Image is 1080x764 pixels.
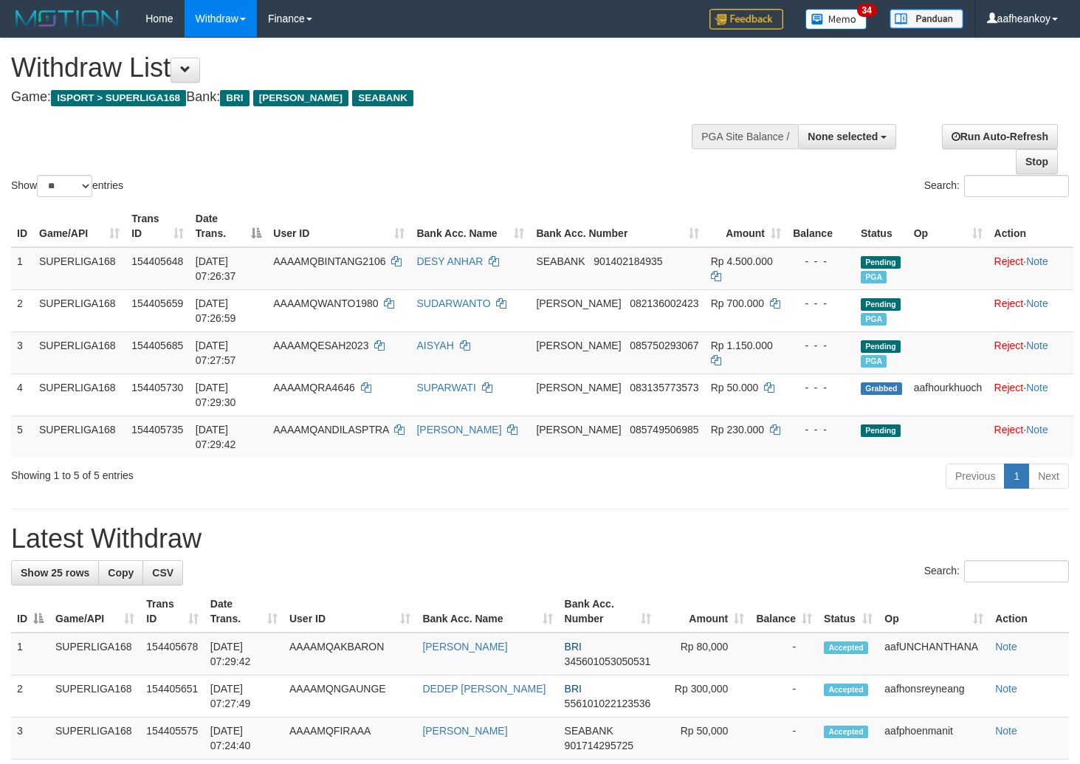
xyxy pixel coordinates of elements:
[204,717,283,760] td: [DATE] 07:24:40
[657,717,750,760] td: Rp 50,000
[49,675,140,717] td: SUPERLIGA168
[11,205,33,247] th: ID
[33,205,125,247] th: Game/API: activate to sort column ascending
[11,7,123,30] img: MOTION_logo.png
[267,205,410,247] th: User ID: activate to sort column ascending
[787,205,855,247] th: Balance
[33,289,125,331] td: SUPERLIGA168
[11,247,33,290] td: 1
[11,675,49,717] td: 2
[196,255,236,282] span: [DATE] 07:26:37
[142,560,183,585] a: CSV
[1004,464,1029,489] a: 1
[536,255,585,267] span: SEABANK
[131,340,183,351] span: 154405685
[11,717,49,760] td: 3
[565,683,582,695] span: BRI
[711,340,773,351] span: Rp 1.150.000
[204,675,283,717] td: [DATE] 07:27:49
[890,9,963,29] img: panduan.png
[152,567,173,579] span: CSV
[253,90,348,106] span: [PERSON_NAME]
[536,424,621,436] span: [PERSON_NAME]
[808,131,878,142] span: None selected
[994,382,1024,393] a: Reject
[21,567,89,579] span: Show 25 rows
[33,331,125,374] td: SUPERLIGA168
[131,382,183,393] span: 154405730
[283,633,416,675] td: AAAAMQAKBARON
[657,591,750,633] th: Amount: activate to sort column ascending
[657,633,750,675] td: Rp 80,000
[33,374,125,416] td: SUPERLIGA168
[140,633,204,675] td: 154405678
[196,382,236,408] span: [DATE] 07:29:30
[11,175,123,197] label: Show entries
[536,382,621,393] span: [PERSON_NAME]
[11,90,705,105] h4: Game: Bank:
[1026,424,1048,436] a: Note
[11,374,33,416] td: 4
[11,591,49,633] th: ID: activate to sort column descending
[824,726,868,738] span: Accepted
[657,675,750,717] td: Rp 300,000
[861,340,901,353] span: Pending
[988,205,1073,247] th: Action
[565,641,582,653] span: BRI
[11,560,99,585] a: Show 25 rows
[410,205,530,247] th: Bank Acc. Name: activate to sort column ascending
[565,698,651,709] span: Copy 556101022123536 to clipboard
[416,424,501,436] a: [PERSON_NAME]
[988,289,1073,331] td: ·
[11,331,33,374] td: 3
[988,374,1073,416] td: ·
[855,205,908,247] th: Status
[273,255,385,267] span: AAAAMQBINTANG2106
[798,124,896,149] button: None selected
[1026,340,1048,351] a: Note
[709,9,783,30] img: Feedback.jpg
[37,175,92,197] select: Showentries
[283,675,416,717] td: AAAAMQNGAUNGE
[964,560,1069,582] input: Search:
[49,717,140,760] td: SUPERLIGA168
[630,382,698,393] span: Copy 083135773573 to clipboard
[352,90,413,106] span: SEABANK
[946,464,1005,489] a: Previous
[711,382,759,393] span: Rp 50.000
[824,641,868,654] span: Accepted
[857,4,877,17] span: 34
[422,683,546,695] a: DEDEP [PERSON_NAME]
[908,205,988,247] th: Op: activate to sort column ascending
[131,424,183,436] span: 154405735
[630,297,698,309] span: Copy 082136002423 to clipboard
[140,717,204,760] td: 154405575
[964,175,1069,197] input: Search:
[196,340,236,366] span: [DATE] 07:27:57
[692,124,798,149] div: PGA Site Balance /
[190,205,267,247] th: Date Trans.: activate to sort column descending
[33,416,125,458] td: SUPERLIGA168
[196,424,236,450] span: [DATE] 07:29:42
[630,340,698,351] span: Copy 085750293067 to clipboard
[711,297,764,309] span: Rp 700.000
[989,591,1069,633] th: Action
[908,374,988,416] td: aafhourkhuoch
[1026,382,1048,393] a: Note
[818,591,878,633] th: Status: activate to sort column ascending
[273,382,355,393] span: AAAAMQRA4646
[131,297,183,309] span: 154405659
[416,297,490,309] a: SUDARWANTO
[559,591,658,633] th: Bank Acc. Number: activate to sort column ascending
[630,424,698,436] span: Copy 085749506985 to clipboard
[49,591,140,633] th: Game/API: activate to sort column ascending
[422,725,507,737] a: [PERSON_NAME]
[750,675,818,717] td: -
[422,641,507,653] a: [PERSON_NAME]
[861,424,901,437] span: Pending
[861,298,901,311] span: Pending
[196,297,236,324] span: [DATE] 07:26:59
[565,725,613,737] span: SEABANK
[878,675,989,717] td: aafhonsreyneang
[793,380,849,395] div: - - -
